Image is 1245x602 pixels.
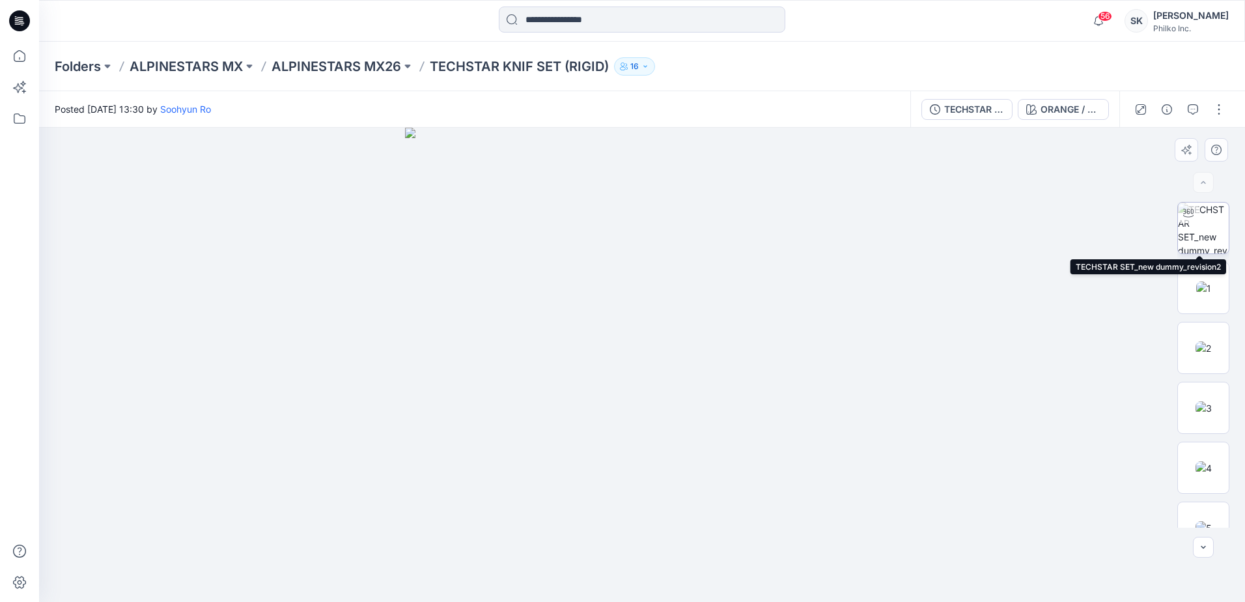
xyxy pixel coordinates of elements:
img: 5 [1196,521,1212,535]
div: Philko Inc. [1153,23,1229,33]
span: 56 [1098,11,1112,21]
button: ORANGE / BLACK / UCLA BLUE [1018,99,1109,120]
img: 3 [1196,401,1212,415]
button: Details [1156,99,1177,120]
button: TECHSTAR KNIF SET (RIGID) [921,99,1013,120]
div: SK [1125,9,1148,33]
a: ALPINESTARS MX [130,57,243,76]
button: 16 [614,57,655,76]
img: 4 [1196,461,1212,475]
img: 2 [1196,341,1211,355]
img: 1 [1196,281,1211,295]
img: TECHSTAR SET_new dummy_revision2 [1178,203,1229,253]
img: eyJhbGciOiJIUzI1NiIsImtpZCI6IjAiLCJzbHQiOiJzZXMiLCJ0eXAiOiJKV1QifQ.eyJkYXRhIjp7InR5cGUiOiJzdG9yYW... [405,128,879,602]
div: ORANGE / BLACK / UCLA BLUE [1041,102,1100,117]
span: Posted [DATE] 13:30 by [55,102,211,116]
a: Folders [55,57,101,76]
div: TECHSTAR KNIF SET (RIGID) [944,102,1004,117]
p: 16 [630,59,639,74]
p: TECHSTAR KNIF SET (RIGID) [430,57,609,76]
a: ALPINESTARS MX26 [272,57,401,76]
div: [PERSON_NAME] [1153,8,1229,23]
a: Soohyun Ro [160,104,211,115]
